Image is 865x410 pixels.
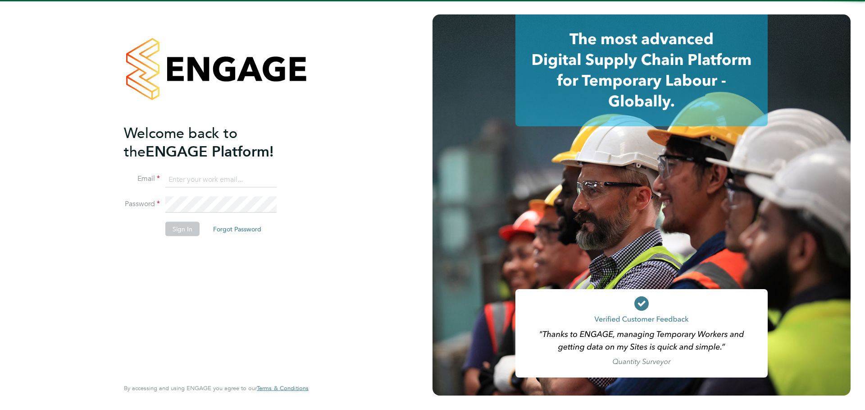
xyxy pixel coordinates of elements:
label: Email [124,174,160,184]
span: By accessing and using ENGAGE you agree to our [124,384,309,392]
button: Forgot Password [206,222,269,236]
label: Password [124,199,160,209]
a: Terms & Conditions [257,385,309,392]
button: Sign In [165,222,200,236]
h2: ENGAGE Platform! [124,124,300,161]
span: Welcome back to the [124,124,237,160]
input: Enter your work email... [165,171,277,188]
